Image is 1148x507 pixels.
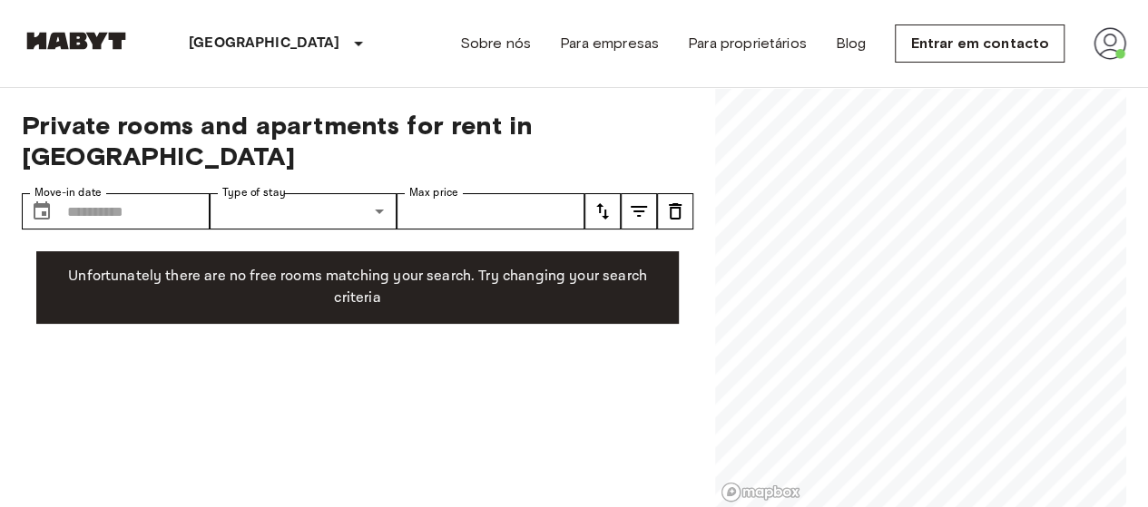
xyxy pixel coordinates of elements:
[24,193,60,229] button: Choose date
[836,33,867,54] a: Blog
[621,193,657,229] button: tune
[721,482,800,502] a: Mapbox logo
[34,185,102,200] label: Move-in date
[1094,27,1126,60] img: avatar
[460,33,531,54] a: Sobre nós
[189,33,340,54] p: [GEOGRAPHIC_DATA]
[895,24,1065,63] a: Entrar em contacto
[688,33,807,54] a: Para proprietários
[51,266,664,309] p: Unfortunately there are no free rooms matching your search. Try changing your search criteria
[657,193,693,229] button: tune
[584,193,621,229] button: tune
[409,185,458,200] label: Max price
[22,110,693,171] span: Private rooms and apartments for rent in [GEOGRAPHIC_DATA]
[560,33,659,54] a: Para empresas
[22,32,131,50] img: Habyt
[222,185,286,200] label: Type of stay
